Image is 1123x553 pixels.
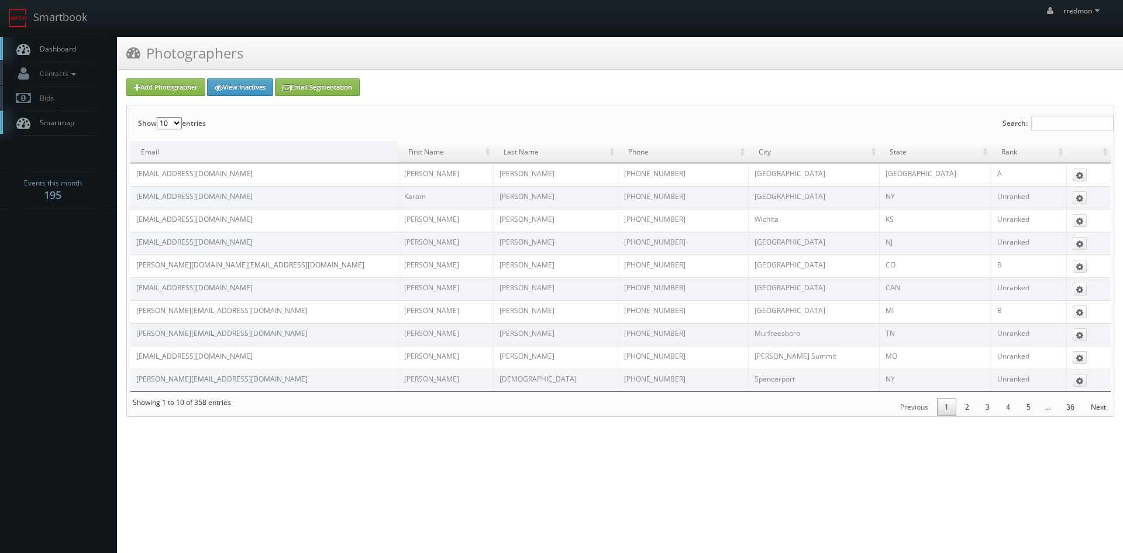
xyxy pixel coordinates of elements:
td: Last Name: activate to sort column ascending [493,141,618,163]
span: Events this month [24,177,82,189]
td: CO [879,255,991,277]
input: Search: [1031,116,1114,131]
td: NY [879,186,991,209]
a: [EMAIL_ADDRESS][DOMAIN_NAME] [136,237,253,247]
td: [GEOGRAPHIC_DATA] [748,255,879,277]
td: [PERSON_NAME] [493,232,618,255]
td: Email: activate to sort column descending [130,141,398,163]
td: [GEOGRAPHIC_DATA] [748,163,879,186]
td: [GEOGRAPHIC_DATA] [748,300,879,323]
td: Karam [398,186,493,209]
td: [PHONE_NUMBER] [618,232,748,255]
td: [PERSON_NAME] [398,255,493,277]
td: Unranked [991,277,1066,300]
td: [PERSON_NAME] [398,323,493,346]
a: [EMAIL_ADDRESS][DOMAIN_NAME] [136,191,253,201]
td: Unranked [991,346,1066,369]
select: Showentries [157,117,182,129]
td: Unranked [991,369,1066,391]
td: [PHONE_NUMBER] [618,346,748,369]
td: [PERSON_NAME] [493,209,618,232]
td: [PERSON_NAME] [398,209,493,232]
td: [PHONE_NUMBER] [618,277,748,300]
td: KS [879,209,991,232]
td: City: activate to sort column ascending [748,141,879,163]
td: Wichita [748,209,879,232]
td: [PERSON_NAME] [398,163,493,186]
td: [PERSON_NAME] [493,300,618,323]
a: [EMAIL_ADDRESS][DOMAIN_NAME] [136,169,253,178]
a: 36 [1059,398,1082,416]
td: [PHONE_NUMBER] [618,300,748,323]
a: 4 [998,398,1018,416]
td: B [991,300,1066,323]
a: Email Segmentation [275,78,360,96]
td: State: activate to sort column ascending [879,141,991,163]
td: Spencerport [748,369,879,391]
td: Unranked [991,209,1066,232]
a: 3 [978,398,997,416]
a: Next [1083,398,1114,416]
span: … [1038,402,1057,412]
td: [PERSON_NAME] [398,346,493,369]
td: [PERSON_NAME] [493,186,618,209]
a: 5 [1019,398,1038,416]
a: [PERSON_NAME][EMAIL_ADDRESS][DOMAIN_NAME] [136,305,308,315]
a: Previous [893,398,936,416]
strong: 195 [44,188,61,202]
img: smartbook-logo.png [9,9,27,28]
td: [PERSON_NAME] [493,323,618,346]
td: [PHONE_NUMBER] [618,369,748,391]
td: [PHONE_NUMBER] [618,209,748,232]
td: [PERSON_NAME] [398,300,493,323]
td: Unranked [991,232,1066,255]
td: [PERSON_NAME] [493,346,618,369]
a: [EMAIL_ADDRESS][DOMAIN_NAME] [136,351,253,361]
a: Add Photographer [126,78,205,96]
a: [PERSON_NAME][EMAIL_ADDRESS][DOMAIN_NAME] [136,328,308,338]
td: [PHONE_NUMBER] [618,163,748,186]
td: [PHONE_NUMBER] [618,255,748,277]
a: [EMAIL_ADDRESS][DOMAIN_NAME] [136,283,253,293]
a: [EMAIL_ADDRESS][DOMAIN_NAME] [136,214,253,224]
td: A [991,163,1066,186]
span: Dashboard [34,44,76,54]
td: [PHONE_NUMBER] [618,323,748,346]
td: Unranked [991,186,1066,209]
td: [PERSON_NAME] Summit [748,346,879,369]
td: TN [879,323,991,346]
td: NJ [879,232,991,255]
td: MI [879,300,991,323]
td: First Name: activate to sort column ascending [398,141,493,163]
td: CAN [879,277,991,300]
td: [PHONE_NUMBER] [618,186,748,209]
td: B [991,255,1066,277]
td: [PERSON_NAME] [398,232,493,255]
td: Unranked [991,323,1066,346]
td: [PERSON_NAME] [493,163,618,186]
td: NY [879,369,991,391]
div: Showing 1 to 10 of 358 entries [127,392,231,413]
span: rredmon [1063,6,1103,16]
span: Smartmap [34,118,74,128]
td: Phone: activate to sort column ascending [618,141,748,163]
td: [DEMOGRAPHIC_DATA] [493,369,618,391]
td: [PERSON_NAME] [398,277,493,300]
td: MO [879,346,991,369]
h3: Photographers [126,43,243,63]
td: Rank: activate to sort column ascending [991,141,1066,163]
a: [PERSON_NAME][EMAIL_ADDRESS][DOMAIN_NAME] [136,374,308,384]
a: 1 [937,398,956,416]
td: : activate to sort column ascending [1066,141,1111,163]
label: Show entries [138,105,206,141]
td: [GEOGRAPHIC_DATA] [879,163,991,186]
label: Search: [1003,105,1114,141]
td: [GEOGRAPHIC_DATA] [748,232,879,255]
a: [PERSON_NAME][DOMAIN_NAME][EMAIL_ADDRESS][DOMAIN_NAME] [136,260,364,270]
td: Murfreesboro [748,323,879,346]
td: [PERSON_NAME] [493,255,618,277]
td: [GEOGRAPHIC_DATA] [748,277,879,300]
td: [GEOGRAPHIC_DATA] [748,186,879,209]
td: [PERSON_NAME] [398,369,493,391]
a: 2 [957,398,977,416]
